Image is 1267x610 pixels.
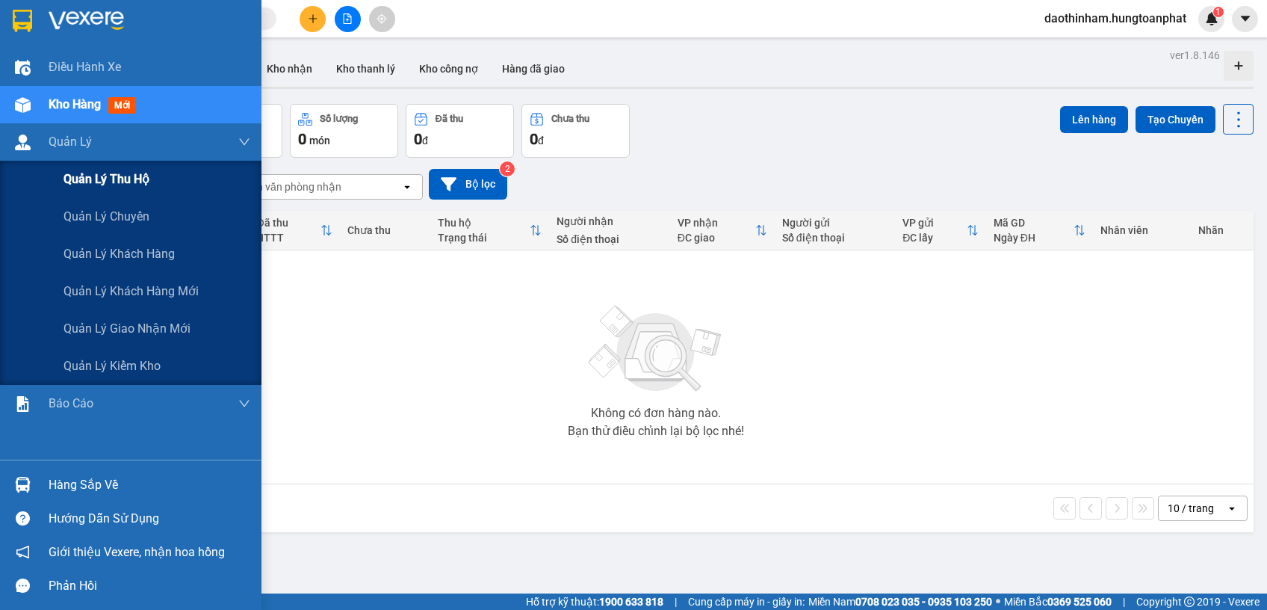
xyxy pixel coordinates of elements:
[255,51,324,87] button: Kho nhận
[49,474,250,496] div: Hàng sắp về
[500,161,515,176] sup: 2
[15,60,31,76] img: warehouse-icon
[436,114,463,124] div: Đã thu
[429,169,507,200] button: Bộ lọc
[1032,9,1198,28] span: daothinham.hungtoanphat
[347,224,423,236] div: Chưa thu
[15,477,31,493] img: warehouse-icon
[1198,224,1246,236] div: Nhãn
[63,282,199,301] span: Quản lý khách hàng mới
[49,508,250,530] div: Hướng dẫn sử dụng
[581,297,731,401] img: svg+xml;base64,PHN2ZyBjbGFzcz0ibGlzdC1wbHVnX19zdmciIHhtbG5zPSJodHRwOi8vd3d3LnczLm9yZy8yMDAwL3N2Zy...
[249,211,340,250] th: Toggle SortBy
[895,211,985,250] th: Toggle SortBy
[782,217,888,229] div: Người gửi
[1184,597,1195,607] span: copyright
[521,104,630,158] button: Chưa thu0đ
[1168,501,1214,516] div: 10 / trang
[678,217,755,229] div: VP nhận
[1226,502,1238,514] svg: open
[63,357,161,375] span: Quản lý kiểm kho
[551,114,589,124] div: Chưa thu
[670,211,775,250] th: Toggle SortBy
[238,136,250,148] span: down
[994,217,1074,229] div: Mã GD
[1060,106,1128,133] button: Lên hàng
[342,13,353,24] span: file-add
[49,58,121,76] span: Điều hành xe
[15,396,31,412] img: solution-icon
[308,13,318,24] span: plus
[1170,47,1220,64] div: ver 1.8.146
[16,511,30,526] span: question-circle
[599,596,663,608] strong: 1900 633 818
[15,135,31,150] img: warehouse-icon
[49,575,250,597] div: Phản hồi
[557,233,663,245] div: Số điện thoại
[430,211,549,250] th: Toggle SortBy
[1004,594,1112,610] span: Miền Bắc
[324,51,407,87] button: Kho thanh lý
[256,232,320,244] div: HTTT
[238,398,250,410] span: down
[1232,6,1258,32] button: caret-down
[49,394,93,413] span: Báo cáo
[678,232,755,244] div: ĐC giao
[808,594,992,610] span: Miền Nam
[1205,12,1218,25] img: icon-new-feature
[557,215,663,227] div: Người nhận
[63,244,175,263] span: Quản lý khách hàng
[422,135,428,147] span: đ
[238,179,341,194] div: Chọn văn phòng nhận
[902,232,966,244] div: ĐC lấy
[438,232,530,244] div: Trạng thái
[538,135,544,147] span: đ
[782,232,888,244] div: Số điện thoại
[996,599,1000,605] span: ⚪️
[15,97,31,113] img: warehouse-icon
[490,51,577,87] button: Hàng đã giao
[300,6,326,32] button: plus
[63,170,149,188] span: Quản lý thu hộ
[16,545,30,559] span: notification
[406,104,514,158] button: Đã thu0đ
[675,594,677,610] span: |
[16,579,30,593] span: message
[1136,106,1215,133] button: Tạo Chuyến
[335,6,361,32] button: file-add
[414,130,422,148] span: 0
[568,425,744,437] div: Bạn thử điều chỉnh lại bộ lọc nhé!
[438,217,530,229] div: Thu hộ
[526,594,663,610] span: Hỗ trợ kỹ thuật:
[49,97,101,111] span: Kho hàng
[591,407,721,419] div: Không có đơn hàng nào.
[49,132,92,151] span: Quản Lý
[1047,596,1112,608] strong: 0369 525 060
[986,211,1093,250] th: Toggle SortBy
[256,217,320,229] div: Đã thu
[290,104,398,158] button: Số lượng0món
[1123,594,1125,610] span: |
[1224,51,1254,81] div: Tạo kho hàng mới
[1213,7,1224,17] sup: 1
[1215,7,1221,17] span: 1
[855,596,992,608] strong: 0708 023 035 - 0935 103 250
[401,181,413,193] svg: open
[298,130,306,148] span: 0
[688,594,805,610] span: Cung cấp máy in - giấy in:
[902,217,966,229] div: VP gửi
[369,6,395,32] button: aim
[63,319,190,338] span: Quản lý giao nhận mới
[320,114,358,124] div: Số lượng
[1239,12,1252,25] span: caret-down
[407,51,490,87] button: Kho công nợ
[108,97,136,114] span: mới
[13,10,32,32] img: logo-vxr
[63,207,149,226] span: Quản lý chuyến
[530,130,538,148] span: 0
[1100,224,1183,236] div: Nhân viên
[994,232,1074,244] div: Ngày ĐH
[377,13,387,24] span: aim
[309,135,330,147] span: món
[49,543,225,561] span: Giới thiệu Vexere, nhận hoa hồng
